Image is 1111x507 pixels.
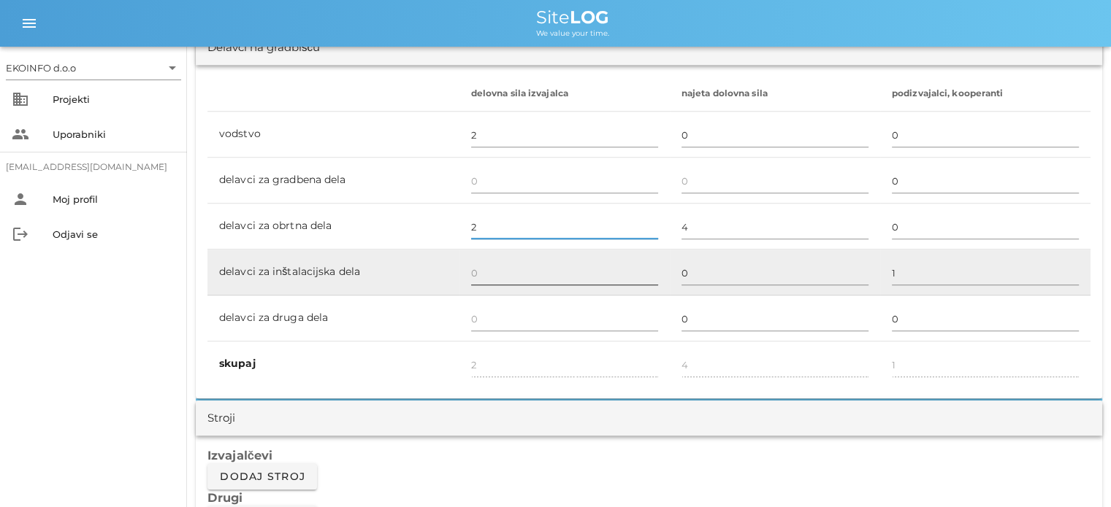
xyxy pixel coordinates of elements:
span: Dodaj stroj [219,470,305,483]
input: 0 [682,215,868,239]
i: arrow_drop_down [164,59,181,77]
div: Delavci na gradbišču [207,39,320,56]
input: 0 [892,307,1079,330]
input: 0 [471,261,658,285]
input: 0 [682,307,868,330]
input: 0 [471,215,658,239]
input: 0 [892,123,1079,147]
i: menu [20,15,38,32]
i: people [12,125,29,143]
div: EKOINFO d.o.o [6,61,76,74]
th: podizvajalci, kooperanti [880,77,1091,112]
td: delavci za obrtna dela [207,204,459,249]
input: 0 [682,261,868,285]
i: business [12,90,29,108]
span: Site [536,7,609,28]
h3: Drugi [207,489,1091,506]
div: Pripomoček za klepet [903,349,1111,507]
div: Stroji [207,410,235,427]
div: EKOINFO d.o.o [6,56,181,80]
b: skupaj [219,357,256,370]
h3: Izvajalčevi [207,447,1091,463]
input: 0 [892,261,1079,285]
input: 0 [892,215,1079,239]
td: delavci za gradbena dela [207,158,459,204]
div: Uporabniki [53,128,175,140]
b: LOG [570,7,609,28]
td: delavci za druga dela [207,295,459,341]
input: 0 [682,123,868,147]
div: Moj profil [53,193,175,205]
input: 0 [471,169,658,193]
i: logout [12,225,29,243]
input: 0 [892,169,1079,193]
button: Dodaj stroj [207,463,317,489]
td: delavci za inštalacijska dela [207,249,459,295]
i: person [12,190,29,208]
div: Projekti [53,93,175,105]
input: 0 [471,307,658,330]
span: We value your time. [536,28,609,38]
input: 0 [471,123,658,147]
td: vodstvo [207,112,459,158]
iframe: Chat Widget [903,349,1111,507]
div: Odjavi se [53,228,175,240]
th: najeta dolovna sila [670,77,880,112]
th: delovna sila izvajalca [459,77,670,112]
input: 0 [682,169,868,193]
